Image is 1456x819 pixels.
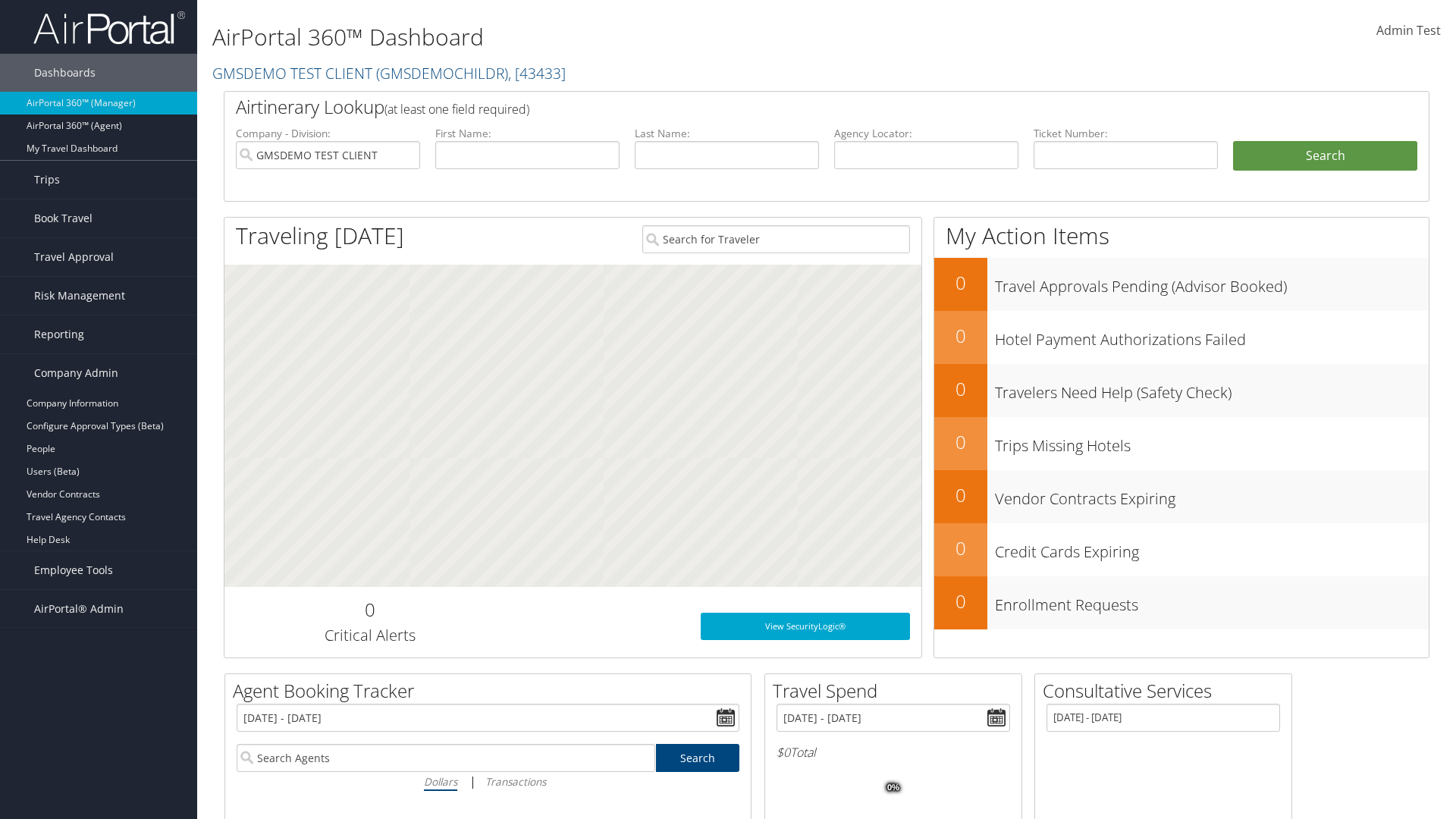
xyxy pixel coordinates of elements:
[934,523,1429,576] a: 0Credit Cards Expiring
[934,482,987,508] h2: 0
[1034,126,1218,141] label: Ticket Number:
[995,481,1429,510] h3: Vendor Contracts Expiring
[934,220,1429,252] h1: My Action Items
[995,534,1429,563] h3: Credit Cards Expiring
[1233,141,1417,171] button: Search
[1043,678,1291,704] h2: Consultative Services
[34,551,113,589] span: Employee Tools
[995,322,1429,350] h3: Hotel Payment Authorizations Failed
[1376,8,1441,55] a: Admin Test
[934,576,1429,629] a: 0Enrollment Requests
[995,587,1429,616] h3: Enrollment Requests
[642,225,910,253] input: Search for Traveler
[236,625,504,646] h3: Critical Alerts
[34,238,114,276] span: Travel Approval
[236,220,404,252] h1: Traveling [DATE]
[34,199,93,237] span: Book Travel
[777,744,1010,761] h6: Total
[34,161,60,199] span: Trips
[435,126,620,141] label: First Name:
[233,678,751,704] h2: Agent Booking Tracker
[34,354,118,392] span: Company Admin
[635,126,819,141] label: Last Name:
[384,101,529,118] span: (at least one field required)
[773,678,1021,704] h2: Travel Spend
[656,744,740,772] a: Search
[995,268,1429,297] h3: Travel Approvals Pending (Advisor Booked)
[237,744,655,772] input: Search Agents
[934,535,987,561] h2: 0
[934,323,987,349] h2: 0
[237,772,739,791] div: |
[34,54,96,92] span: Dashboards
[236,126,420,141] label: Company - Division:
[934,376,987,402] h2: 0
[934,311,1429,364] a: 0Hotel Payment Authorizations Failed
[236,94,1317,120] h2: Airtinerary Lookup
[934,417,1429,470] a: 0Trips Missing Hotels
[934,429,987,455] h2: 0
[934,588,987,614] h2: 0
[701,613,910,640] a: View SecurityLogic®
[1376,22,1441,39] span: Admin Test
[934,364,1429,417] a: 0Travelers Need Help (Safety Check)
[508,63,566,83] span: , [ 43433 ]
[834,126,1018,141] label: Agency Locator:
[34,315,84,353] span: Reporting
[236,597,504,623] h2: 0
[34,277,125,315] span: Risk Management
[485,774,546,789] i: Transactions
[934,258,1429,311] a: 0Travel Approvals Pending (Advisor Booked)
[212,21,1031,53] h1: AirPortal 360™ Dashboard
[376,63,508,83] span: ( GMSDEMOCHILDR )
[887,783,899,792] tspan: 0%
[212,63,566,83] a: GMSDEMO TEST CLIENT
[34,590,124,628] span: AirPortal® Admin
[934,470,1429,523] a: 0Vendor Contracts Expiring
[424,774,457,789] i: Dollars
[777,744,790,761] span: $0
[33,10,185,45] img: airportal-logo.png
[934,270,987,296] h2: 0
[995,428,1429,457] h3: Trips Missing Hotels
[995,375,1429,403] h3: Travelers Need Help (Safety Check)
